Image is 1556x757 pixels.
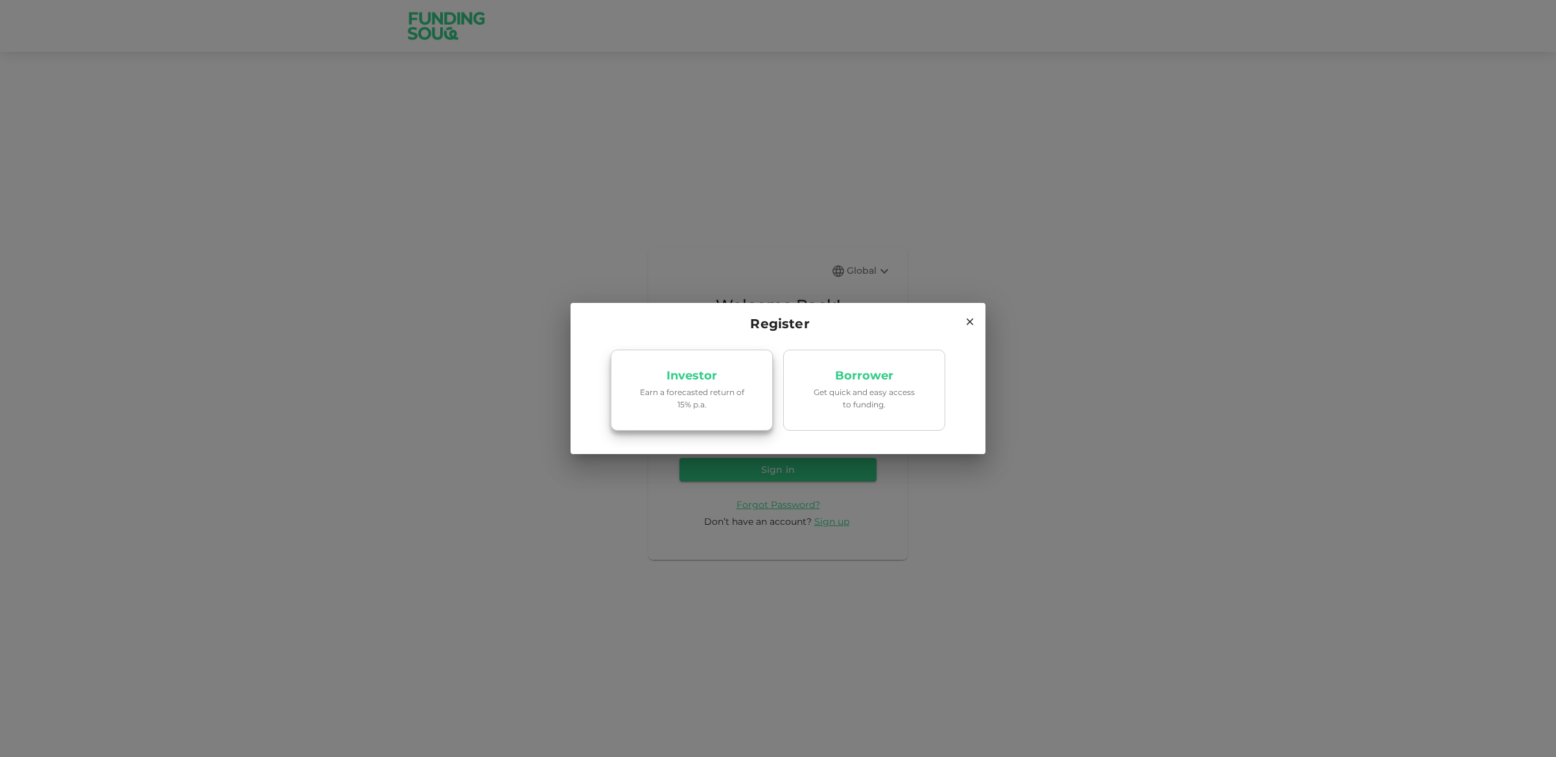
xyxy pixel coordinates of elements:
span: Register [746,313,809,334]
p: Get quick and easy access to funding. [809,386,919,411]
p: Earn a forecasted return of 15% p.a. [637,386,747,411]
a: BorrowerGet quick and easy access to funding. [783,350,945,431]
p: Borrower [835,370,893,382]
p: Investor [666,370,717,382]
a: InvestorEarn a forecasted return of 15% p.a. [611,350,773,431]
